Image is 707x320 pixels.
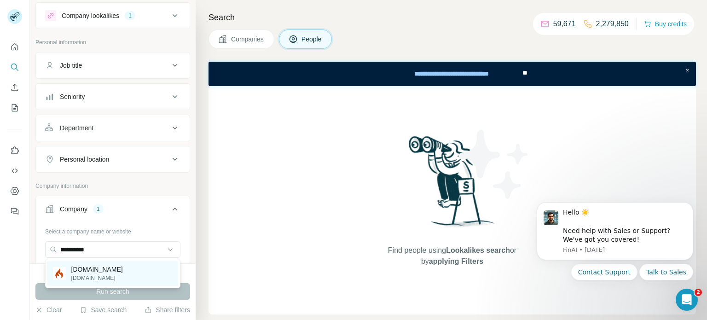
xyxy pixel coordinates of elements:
[53,267,66,280] img: danyll.com
[60,204,87,214] div: Company
[523,191,707,315] iframe: Intercom notifications message
[429,257,483,265] span: applying Filters
[596,18,629,29] p: 2,279,850
[7,142,22,159] button: Use Surfe on LinkedIn
[378,245,526,267] span: Find people using or by
[125,12,135,20] div: 1
[93,205,104,213] div: 1
[209,62,696,86] iframe: Banner
[7,39,22,55] button: Quick start
[301,35,323,44] span: People
[60,123,93,133] div: Department
[80,305,127,314] button: Save search
[62,11,119,20] div: Company lookalikes
[36,54,190,76] button: Job title
[35,182,190,190] p: Company information
[36,148,190,170] button: Personal location
[36,86,190,108] button: Seniority
[145,305,190,314] button: Share filters
[36,5,190,27] button: Company lookalikes1
[60,61,82,70] div: Job title
[231,35,265,44] span: Companies
[7,183,22,199] button: Dashboard
[553,18,576,29] p: 59,671
[36,198,190,224] button: Company1
[7,79,22,96] button: Enrich CSV
[45,224,180,236] div: Select a company name or website
[60,92,85,101] div: Seniority
[71,265,123,274] p: [DOMAIN_NAME]
[446,246,510,254] span: Lookalikes search
[405,134,500,236] img: Surfe Illustration - Woman searching with binoculars
[7,59,22,76] button: Search
[644,17,687,30] button: Buy credits
[71,274,123,282] p: [DOMAIN_NAME]
[35,305,62,314] button: Clear
[7,163,22,179] button: Use Surfe API
[695,289,702,296] span: 2
[209,11,696,24] h4: Search
[676,289,698,311] iframe: Intercom live chat
[7,99,22,116] button: My lists
[35,38,190,47] p: Personal information
[36,117,190,139] button: Department
[452,123,535,206] img: Surfe Illustration - Stars
[7,203,22,220] button: Feedback
[60,155,109,164] div: Personal location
